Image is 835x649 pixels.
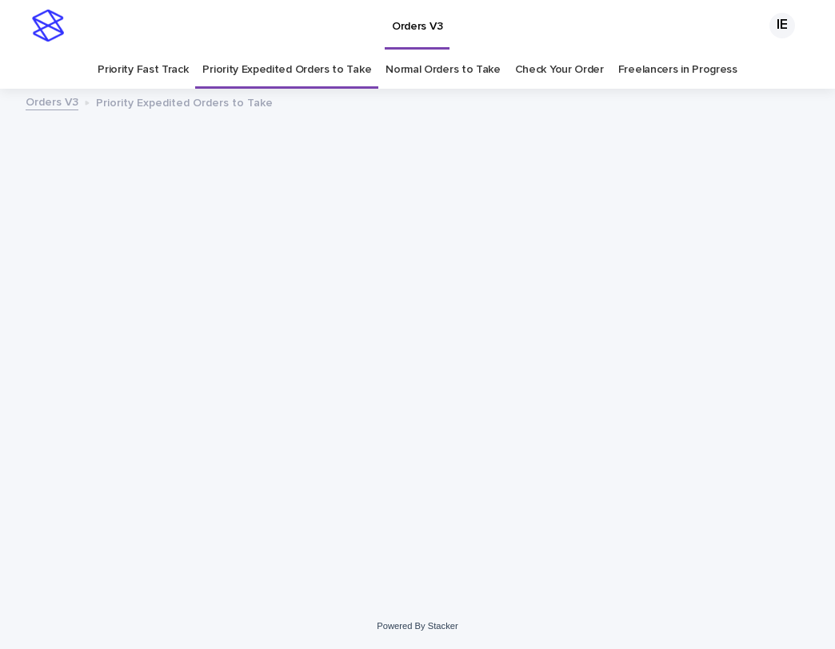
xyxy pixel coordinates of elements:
a: Check Your Order [515,51,604,89]
div: IE [769,13,795,38]
a: Freelancers in Progress [618,51,737,89]
a: Normal Orders to Take [386,51,501,89]
a: Orders V3 [26,92,78,110]
img: stacker-logo-s-only.png [32,10,64,42]
a: Powered By Stacker [377,621,457,631]
a: Priority Fast Track [98,51,188,89]
a: Priority Expedited Orders to Take [202,51,371,89]
p: Priority Expedited Orders to Take [96,93,273,110]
